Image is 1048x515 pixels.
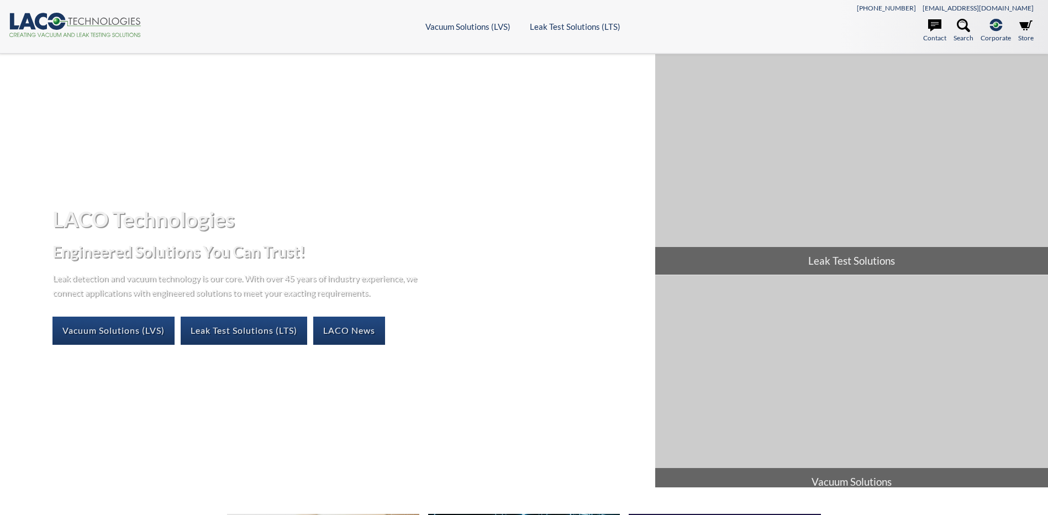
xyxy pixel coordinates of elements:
h1: LACO Technologies [52,206,646,233]
a: Contact [923,19,946,43]
a: Search [954,19,973,43]
a: Store [1018,19,1034,43]
a: [PHONE_NUMBER] [857,4,916,12]
a: Leak Test Solutions (LTS) [530,22,620,31]
a: [EMAIL_ADDRESS][DOMAIN_NAME] [923,4,1034,12]
a: Vacuum Solutions (LVS) [52,317,175,344]
a: Vacuum Solutions (LVS) [425,22,510,31]
a: Leak Test Solutions [655,54,1048,275]
span: Corporate [981,33,1011,43]
span: Leak Test Solutions [655,247,1048,275]
span: Vacuum Solutions [655,468,1048,496]
a: Vacuum Solutions [655,275,1048,496]
h2: Engineered Solutions You Can Trust! [52,241,646,262]
a: LACO News [313,317,385,344]
p: Leak detection and vacuum technology is our core. With over 45 years of industry experience, we c... [52,271,423,299]
a: Leak Test Solutions (LTS) [181,317,307,344]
